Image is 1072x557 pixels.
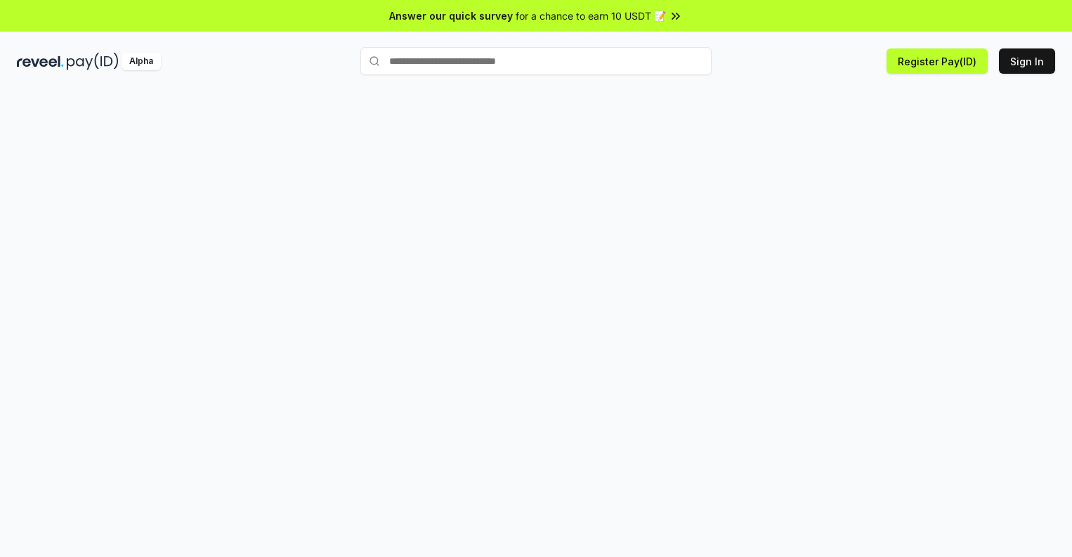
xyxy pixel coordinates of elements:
[17,53,64,70] img: reveel_dark
[122,53,161,70] div: Alpha
[389,8,513,23] span: Answer our quick survey
[999,48,1055,74] button: Sign In
[67,53,119,70] img: pay_id
[887,48,988,74] button: Register Pay(ID)
[516,8,666,23] span: for a chance to earn 10 USDT 📝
